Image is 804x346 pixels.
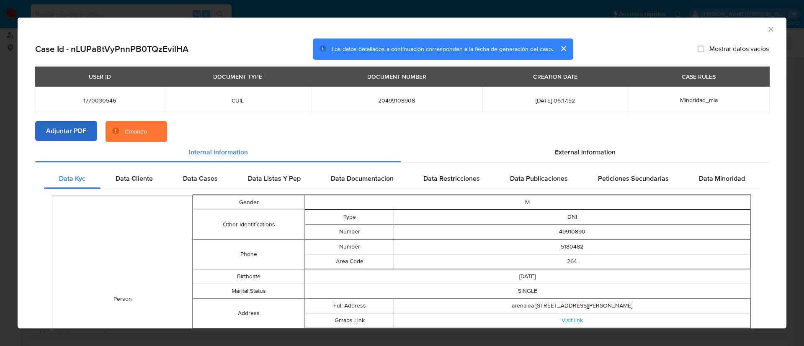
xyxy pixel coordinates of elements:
[332,45,553,53] span: Los datos detallados a continuación corresponden a la fecha de generación del caso.
[598,174,669,183] span: Peticiones Secundarias
[562,316,583,324] a: Visit link
[193,284,304,299] td: Marital Status
[193,210,304,240] td: Other Identifications
[553,38,573,59] button: cerrar
[35,121,97,141] button: Adjuntar PDF
[698,46,704,52] input: Mostrar datos vacíos
[183,174,218,183] span: Data Casos
[193,195,304,210] td: Gender
[394,299,750,313] td: arenalea [STREET_ADDRESS][PERSON_NAME]
[35,142,769,162] div: Detailed info
[394,254,750,269] td: 264
[18,18,786,328] div: closure-recommendation-modal
[193,299,304,328] td: Address
[84,69,116,84] div: USER ID
[331,174,394,183] span: Data Documentacion
[394,210,750,225] td: DNI
[305,299,394,313] td: Full Address
[45,97,155,104] span: 1770030546
[304,328,750,343] td: STUDENT
[304,195,750,210] td: M
[193,328,304,343] td: Occupation
[193,269,304,284] td: Birthdate
[677,69,721,84] div: CASE RULES
[709,45,769,53] span: Mostrar datos vacíos
[321,97,472,104] span: 20499108908
[305,254,394,269] td: Area Code
[528,69,582,84] div: CREATION DATE
[423,174,480,183] span: Data Restricciones
[175,97,301,104] span: CUIL
[394,225,750,239] td: 49910890
[208,69,267,84] div: DOCUMENT TYPE
[189,147,248,157] span: Internal information
[492,97,618,104] span: [DATE] 06:17:52
[362,69,431,84] div: DOCUMENT NUMBER
[59,174,85,183] span: Data Kyc
[44,169,760,189] div: Detailed internal info
[555,147,616,157] span: External information
[699,174,745,183] span: Data Minoridad
[680,96,718,104] span: Minoridad_mla
[305,210,394,225] td: Type
[248,174,301,183] span: Data Listas Y Pep
[35,44,188,54] h2: Case Id - nLUPa8tVyPnnPB0TQzEvilHA
[394,240,750,254] td: 5180482
[767,25,774,33] button: Cerrar ventana
[305,240,394,254] td: Number
[125,128,147,136] div: Creando
[193,240,304,269] td: Phone
[510,174,568,183] span: Data Publicaciones
[305,313,394,328] td: Gmaps Link
[304,284,750,299] td: SINGLE
[116,174,153,183] span: Data Cliente
[46,122,86,140] span: Adjuntar PDF
[304,269,750,284] td: [DATE]
[305,225,394,239] td: Number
